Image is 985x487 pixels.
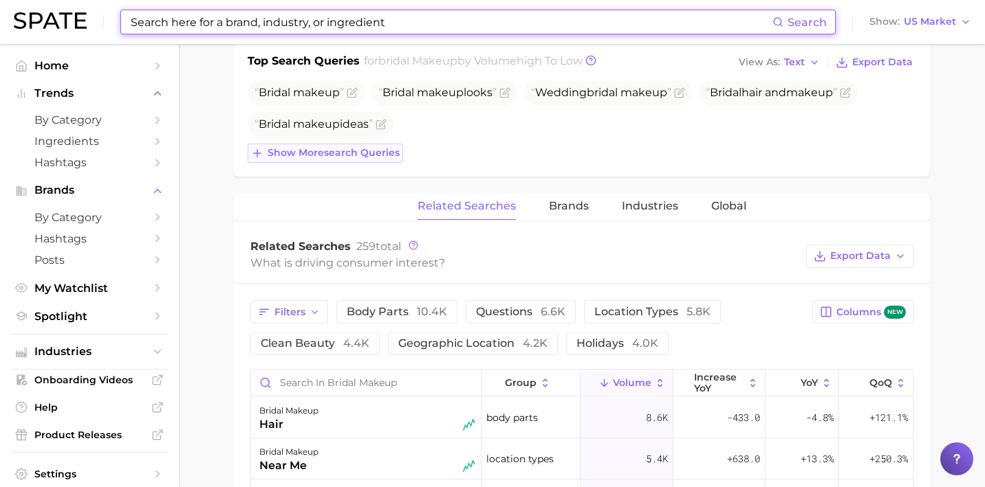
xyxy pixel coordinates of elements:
span: bridal [587,86,618,99]
span: body parts [486,409,538,426]
button: Brands [11,180,168,201]
span: hair and [706,86,837,99]
span: Settings [34,468,144,480]
span: Onboarding Videos [34,374,144,386]
button: QoQ [839,370,913,396]
a: Spotlight [11,306,168,327]
span: Bridal [382,86,414,99]
span: Show more search queries [268,147,400,159]
button: Trends [11,83,168,104]
button: Filters [250,300,328,324]
a: Hashtags [11,152,168,173]
button: Flag as miscategorized or irrelevant [376,119,387,130]
span: 5.4k [646,451,668,467]
span: holidays [576,337,658,350]
span: Industries [622,200,678,212]
input: Search here for a brand, industry, or ingredient [129,10,772,34]
span: Hashtags [34,156,144,169]
button: Flag as miscategorized or irrelevant [347,87,358,98]
button: Export Data [832,53,916,72]
span: makeup [417,86,464,99]
button: Show moresearch queries [248,144,403,163]
div: near me [259,457,318,474]
span: by Category [34,113,144,126]
span: questions [476,305,565,318]
span: +638.0 [727,451,760,467]
span: Industries [34,346,144,358]
span: US Market [904,18,956,25]
span: ideas [255,117,373,131]
span: by Category [34,211,144,224]
span: Brands [34,184,144,196]
span: Bridal [259,86,290,99]
button: bridal makeuphairseasonal riserbody parts8.6k-433.0-4.8%+121.1% [251,397,913,438]
span: +13.3% [801,451,834,467]
img: seasonal riser [463,460,475,472]
span: My Watchlist [34,282,144,295]
span: Trends [34,87,144,100]
div: hair [259,416,318,433]
span: Related Searches [250,240,351,253]
span: Search [788,16,827,29]
button: YoY [766,370,839,396]
span: location types [594,305,711,318]
a: Product Releases [11,424,168,445]
div: bridal makeup [259,444,318,460]
span: +250.3% [869,451,908,467]
a: Onboarding Videos [11,370,168,390]
span: increase YoY [694,372,744,394]
span: clean beauty [261,337,369,350]
div: What is driving consumer interest? [250,253,799,272]
span: Help [34,401,144,414]
span: makeup [620,86,667,99]
span: total [356,240,401,253]
button: Columnsnew [812,300,913,324]
span: 5.8k [686,305,711,318]
span: Bridal [710,86,742,99]
img: seasonal riser [463,418,475,431]
span: Columns [836,306,906,319]
button: Industries [11,341,168,362]
span: 4.4k [343,337,369,350]
span: -433.0 [727,409,760,426]
button: Flag as miscategorized or irrelevant [674,87,685,98]
a: My Watchlist [11,278,168,299]
span: 4.0k [632,337,658,350]
span: Filters [274,306,305,318]
span: -4.8% [806,409,834,426]
span: body parts [347,305,447,318]
span: new [884,306,906,319]
span: Bridal [259,117,290,131]
a: Home [11,55,168,76]
span: Export Data [830,250,891,262]
span: Text [784,58,805,66]
span: bridal makeup [378,54,457,67]
button: bridal makeupnear meseasonal riserlocation types5.4k+638.0+13.3%+250.3% [251,438,913,479]
span: Product Releases [34,429,144,441]
span: Related Searches [418,200,516,212]
a: Ingredients [11,131,168,152]
span: Home [34,59,144,72]
span: View As [739,58,780,66]
span: YoY [801,377,818,388]
span: 8.6k [646,409,668,426]
a: by Category [11,109,168,131]
span: QoQ [869,377,892,388]
input: Search in bridal makeup [251,370,481,396]
img: SPATE [14,12,87,29]
span: Wedding [531,86,671,99]
button: group [481,370,581,396]
span: looks [378,86,497,99]
button: Flag as miscategorized or irrelevant [499,87,510,98]
div: bridal makeup [259,403,318,419]
h1: Top Search Queries [248,53,360,72]
button: increase YoY [673,370,766,396]
span: Ingredients [34,135,144,148]
span: makeup [293,117,340,131]
span: Export Data [852,56,913,68]
span: 10.4k [417,305,447,318]
span: Volume [613,377,651,388]
span: 4.2k [523,337,548,350]
button: ShowUS Market [866,13,975,31]
span: makeup [786,86,833,99]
